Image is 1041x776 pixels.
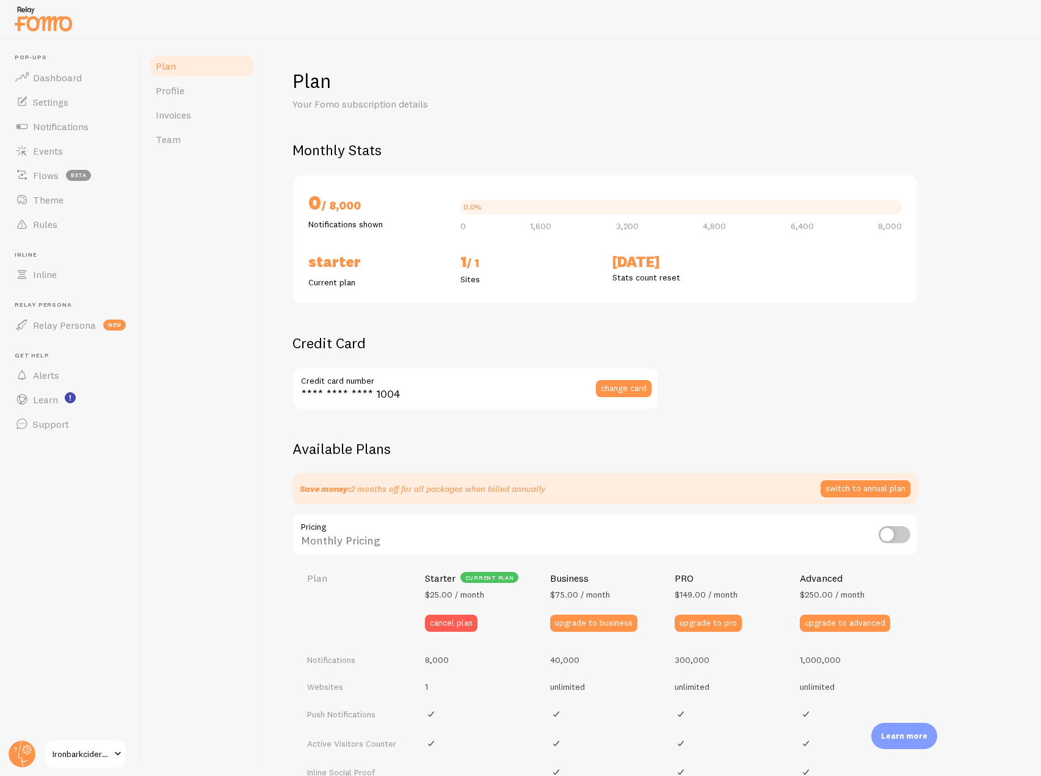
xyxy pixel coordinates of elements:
[460,572,518,583] div: current plan
[460,273,598,285] p: Sites
[7,139,133,163] a: Events
[292,700,418,729] td: Push Notifications
[33,194,63,206] span: Theme
[292,141,1012,159] h2: Monthly Stats
[543,646,668,673] td: 40,000
[460,252,598,273] h2: 1
[65,392,76,403] svg: <p>Watch New Feature Tutorials!</p>
[292,97,586,111] p: Your Fomo subscription details
[156,60,176,72] span: Plan
[550,572,589,585] h4: Business
[800,572,843,585] h4: Advanced
[148,127,255,152] a: Team
[550,615,637,632] button: upgrade to business
[7,163,133,188] a: Flows beta
[33,418,69,430] span: Support
[15,301,133,309] span: Relay Persona
[33,218,57,230] span: Rules
[292,439,1012,458] h2: Available Plans
[466,256,479,270] span: / 1
[44,739,126,769] a: Ironbarkciderworks
[33,145,63,157] span: Events
[675,615,742,632] button: upgrade to pro
[7,363,133,387] a: Alerts
[292,673,418,700] td: Websites
[821,480,910,497] button: switch to annual plan
[292,367,659,388] label: Credit card number
[425,572,455,585] h4: Starter
[33,319,96,331] span: Relay Persona
[675,589,738,600] span: $149.00 / month
[601,384,647,392] span: change card
[292,513,918,558] div: Monthly Pricing
[878,222,902,230] span: 8,000
[103,320,126,331] span: new
[148,103,255,127] a: Invoices
[66,170,91,181] span: beta
[7,212,133,236] a: Rules
[675,572,694,585] h4: PRO
[418,646,543,673] td: 8,000
[33,369,59,381] span: Alerts
[33,96,68,108] span: Settings
[307,572,410,585] h4: Plan
[425,589,484,600] span: $25.00 / month
[881,730,927,742] p: Learn more
[15,352,133,360] span: Get Help
[156,109,191,121] span: Invoices
[53,747,111,761] span: Ironbarkciderworks
[15,54,133,62] span: Pop-ups
[292,646,418,673] td: Notifications
[703,222,726,230] span: 4,800
[800,589,865,600] span: $250.00 / month
[321,199,361,213] span: / 8,000
[7,387,133,412] a: Learn
[308,276,446,288] p: Current plan
[793,673,918,700] td: unlimited
[148,78,255,103] a: Profile
[543,673,668,700] td: unlimited
[308,190,446,218] h2: 0
[33,169,59,181] span: Flows
[33,393,58,406] span: Learn
[7,412,133,436] a: Support
[425,615,477,632] button: cancel plan
[300,483,350,494] strong: Save money:
[292,68,1012,93] h1: Plan
[292,729,418,758] td: Active Visitors Counter
[7,114,133,139] a: Notifications
[418,673,543,700] td: 1
[7,262,133,287] a: Inline
[33,120,89,133] span: Notifications
[667,646,793,673] td: 300,000
[612,271,750,284] p: Stats count reset
[550,589,610,600] span: $75.00 / month
[300,483,545,495] p: 2 months off for all packages when billed annually
[800,615,890,632] button: upgrade to advanced
[596,380,651,397] button: change card
[793,646,918,673] td: 1,000,000
[13,3,74,34] img: fomo-relay-logo-orange.svg
[308,218,446,230] p: Notifications shown
[33,268,57,280] span: Inline
[156,133,181,145] span: Team
[616,222,639,230] span: 3,200
[791,222,814,230] span: 6,400
[667,673,793,700] td: unlimited
[530,222,551,230] span: 1,600
[612,252,750,271] h2: [DATE]
[7,90,133,114] a: Settings
[308,252,446,271] h2: Starter
[7,313,133,337] a: Relay Persona new
[292,334,659,353] h2: Credit Card
[156,84,184,97] span: Profile
[871,723,937,749] div: Learn more
[7,65,133,90] a: Dashboard
[460,222,466,230] span: 0
[463,203,482,211] div: 0.0%
[7,188,133,212] a: Theme
[148,54,255,78] a: Plan
[33,71,82,84] span: Dashboard
[15,251,133,259] span: Inline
